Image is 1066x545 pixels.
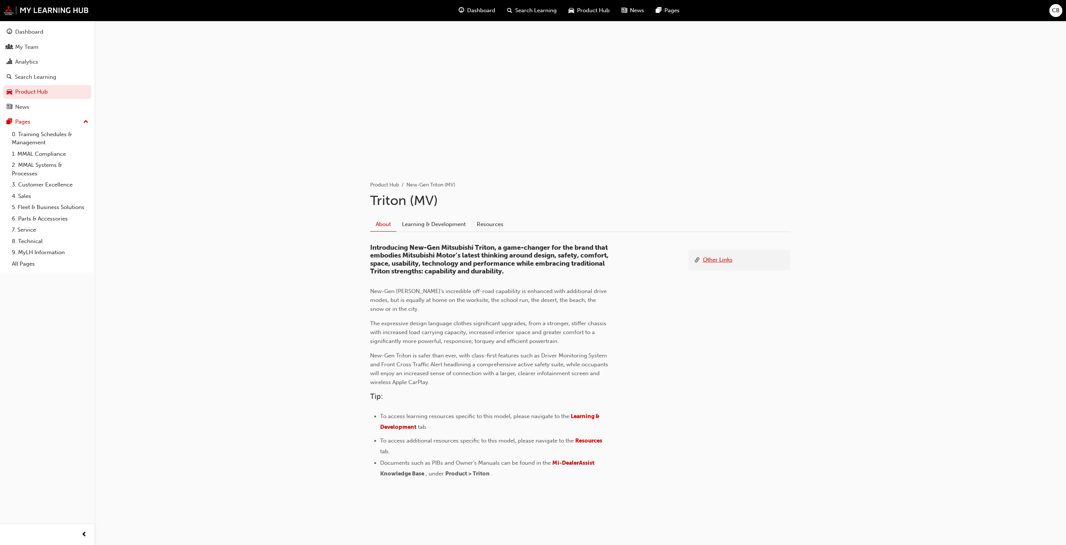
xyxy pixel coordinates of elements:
a: 8. Technical [9,236,91,247]
a: search-iconSearch Learning [501,3,563,18]
span: people-icon [7,44,12,51]
div: Dashboard [15,28,43,36]
a: 2. MMAL Systems & Processes [9,159,91,179]
span: New-Gen [PERSON_NAME]’s incredible off-road capability is enhanced with additional drive modes, b... [370,288,608,312]
a: news-iconNews [616,3,650,18]
span: The expressive design language clothes significant upgrades, from a stronger, stiffer chassis wit... [370,320,608,344]
a: Search Learning [3,70,91,84]
span: Knowledge Base [380,470,424,477]
span: pages-icon [7,119,12,125]
button: Pages [3,115,91,129]
span: CB [1052,6,1060,15]
span: news-icon [621,6,627,15]
a: Product Hub [370,182,399,188]
span: . [491,470,493,477]
h1: Triton (MV) [370,192,791,209]
a: 7. Service [9,224,91,236]
span: link-icon [694,256,700,265]
a: 0. Training Schedules & Management [9,129,91,148]
span: News [630,6,644,15]
a: Resources [575,437,604,444]
a: 1. MMAL Compliance [9,148,91,160]
span: Tip: [370,392,383,401]
a: 4. Sales [9,191,91,202]
a: Mi-DealerAssist [552,460,594,466]
div: Pages [15,118,30,126]
a: Dashboard [3,25,91,39]
span: pages-icon [656,6,661,15]
span: Documents such as PIBs and Owner's Manuals can be found in the [380,460,551,466]
div: My Team [15,43,38,51]
li: New-Gen Triton (MV) [406,181,455,189]
a: 5. Fleet & Business Solutions [9,202,91,213]
span: guage-icon [459,6,464,15]
span: To access additional resources specific to this model, please navigate to the [380,437,574,444]
a: Resources [471,217,509,231]
a: Analytics [3,55,91,69]
span: up-icon [83,117,88,127]
a: 6. Parts & Accessories [9,213,91,225]
button: DashboardMy TeamAnalyticsSearch LearningProduct HubNews [3,24,91,115]
div: Search Learning [15,73,56,81]
a: 3. Customer Excellence [9,179,91,191]
a: guage-iconDashboard [453,3,501,18]
a: News [3,100,91,114]
span: tab. [380,448,390,455]
span: prev-icon [81,530,87,539]
span: To access learning resources specific to this model, please navigate to the [380,413,569,420]
span: , under [426,470,444,477]
span: car-icon [7,89,12,95]
span: New-Gen Triton is safer than ever, with class-first features such as Driver Monitoring System and... [370,352,610,386]
span: news-icon [7,104,12,111]
span: search-icon [507,6,512,15]
span: Dashboard [467,6,495,15]
span: Pages [664,6,680,15]
div: News [15,103,29,111]
a: pages-iconPages [650,3,685,18]
span: Resources [575,437,602,444]
span: search-icon [7,74,12,81]
span: tab. [418,424,428,430]
button: CB [1049,4,1062,17]
div: Analytics [15,58,38,66]
a: My Team [3,40,91,54]
span: chart-icon [7,59,12,65]
span: Search Learning [515,6,557,15]
a: car-iconProduct Hub [563,3,616,18]
a: Learning & Development [396,217,471,231]
a: About [370,217,396,232]
a: Product Hub [3,85,91,99]
span: guage-icon [7,29,12,36]
span: Product > Triton [445,470,490,477]
span: car-icon [569,6,574,15]
span: Product Hub [577,6,610,15]
span: Introducing New-Gen Mitsubishi Triton, a game-changer for the brand that embodies Mitsubishi Moto... [370,243,610,276]
a: All Pages [9,258,91,270]
a: Other Links [703,256,733,265]
a: 9. MyLH Information [9,247,91,258]
img: mmal [4,6,89,15]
